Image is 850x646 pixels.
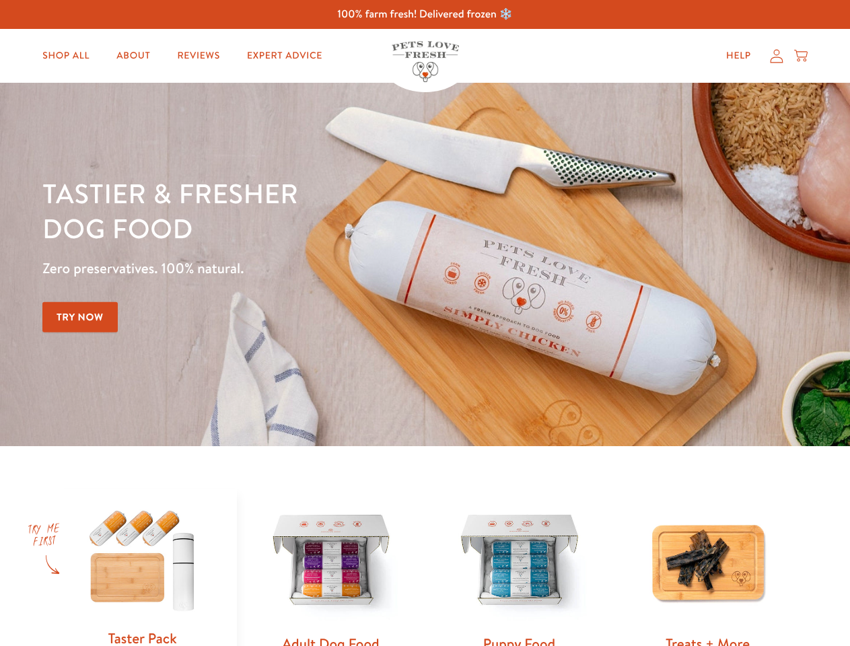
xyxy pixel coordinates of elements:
a: Help [715,42,762,69]
a: Expert Advice [236,42,333,69]
h1: Tastier & fresher dog food [42,176,553,246]
a: Shop All [32,42,100,69]
a: About [106,42,161,69]
p: Zero preservatives. 100% natural. [42,256,553,281]
a: Try Now [42,302,118,332]
img: Pets Love Fresh [392,41,459,82]
a: Reviews [166,42,230,69]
